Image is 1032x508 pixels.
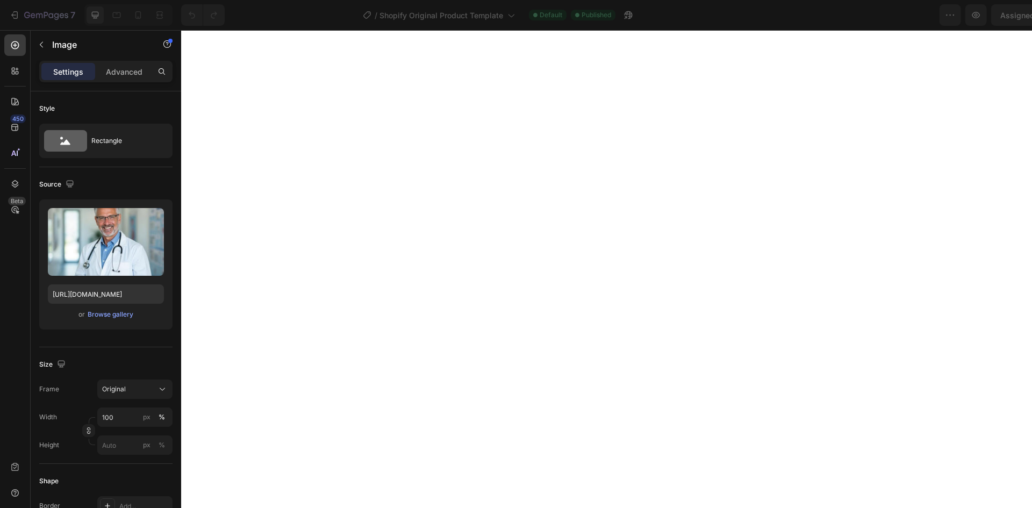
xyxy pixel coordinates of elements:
button: px [155,411,168,424]
div: px [143,412,150,422]
div: % [159,412,165,422]
div: Beta [8,197,26,205]
span: Shopify Original Product Template [379,10,503,21]
button: % [140,411,153,424]
div: Size [39,357,68,372]
input: px% [97,407,173,427]
span: Assigned Products [823,10,892,21]
button: Publish [961,4,1006,26]
span: Published [582,10,611,20]
input: https://example.com/image.jpg [48,284,164,304]
div: Style [39,104,55,113]
iframe: Design area [181,30,1032,508]
button: Assigned Products [814,4,916,26]
p: Settings [53,66,83,77]
img: preview-image [48,208,164,276]
div: Rectangle [91,128,157,153]
p: 7 [70,9,75,22]
input: px% [97,435,173,455]
p: Image [52,38,144,51]
button: 7 [4,4,80,26]
button: Browse gallery [87,309,134,320]
span: / [375,10,377,21]
div: px [143,440,150,450]
span: Default [540,10,562,20]
span: Original [102,384,126,394]
div: 450 [10,115,26,123]
label: Width [39,412,57,422]
div: Publish [970,10,997,21]
span: Save [930,11,948,20]
button: px [155,439,168,452]
button: Original [97,380,173,399]
button: Save [921,4,956,26]
div: Source [39,177,76,192]
div: Browse gallery [88,310,133,319]
div: Undo/Redo [181,4,225,26]
div: Shape [39,476,59,486]
div: % [159,440,165,450]
label: Frame [39,384,59,394]
label: Height [39,440,59,450]
span: or [78,308,85,321]
p: Advanced [106,66,142,77]
button: % [140,439,153,452]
